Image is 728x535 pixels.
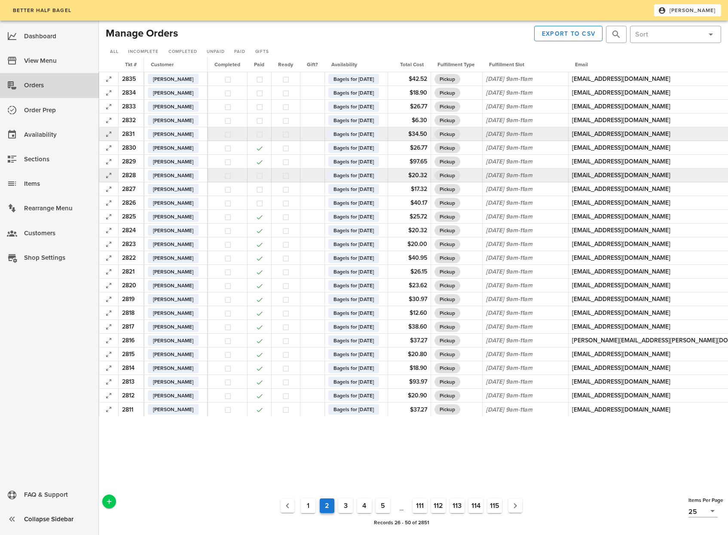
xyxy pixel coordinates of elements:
td: 2829 [118,155,144,169]
span: Pickup [440,184,455,194]
button: Expand Record [103,128,115,140]
span: Availability [331,61,357,68]
span: Pickup [440,253,455,263]
div: [DATE] 9am-11am [486,240,565,249]
div: Records 26 - 50 of 2851 [116,517,687,528]
td: 2825 [118,210,144,224]
div: [DATE] 9am-11am [486,198,565,207]
button: Expand Record [103,224,115,237]
button: Goto Page 114 [468,498,483,513]
div: Availability [24,128,92,142]
span: Pickup [440,88,455,98]
span: [PERSON_NAME] [153,157,193,167]
div: [DATE] 9am-11am [486,171,565,180]
th: Ready [271,57,300,72]
span: [PERSON_NAME] [153,294,193,304]
span: [PERSON_NAME] [153,363,193,373]
td: 2831 [118,127,144,141]
span: Pickup [440,349,455,360]
span: Bagels for [DATE] [333,74,374,84]
span: Pickup [440,377,455,387]
span: Bagels for [DATE] [333,390,374,401]
div: Items [24,177,92,191]
a: Better Half Bagel [7,4,76,16]
span: All [110,49,119,54]
button: Goto Page 112 [431,498,446,513]
button: Export to CSV [534,26,603,41]
td: 2812 [118,389,144,403]
span: Tkt # [125,61,137,68]
span: Incomplete [128,49,159,54]
a: Incomplete [124,48,162,56]
td: 2828 [118,169,144,182]
span: [PERSON_NAME] [153,184,193,194]
button: Goto Page 5 [376,498,390,513]
span: Email [575,61,588,68]
button: Goto Page 4 [357,498,372,513]
td: $20.32 [388,224,431,237]
td: 2832 [118,114,144,127]
span: [PERSON_NAME] [153,129,193,139]
td: $37.27 [388,403,431,416]
span: Pickup [440,390,455,401]
td: 2824 [118,224,144,237]
button: Expand Record [103,197,115,209]
span: [PERSON_NAME] [153,115,193,126]
span: [PERSON_NAME] [153,253,193,263]
span: [PERSON_NAME] [153,88,193,98]
th: Total Cost [388,57,431,72]
button: Expand Record [103,142,115,154]
td: 2817 [118,320,144,334]
span: Bagels for [DATE] [333,157,374,167]
div: [DATE] 9am-11am [486,102,565,111]
td: $26.77 [388,100,431,114]
span: Bagels for [DATE] [333,170,374,181]
span: [PERSON_NAME] [153,212,193,222]
span: Pickup [440,322,455,332]
span: Better Half Bagel [12,7,71,13]
button: Expand Record [103,156,115,168]
span: Gift? [307,61,318,68]
span: Pickup [440,308,455,318]
span: Bagels for [DATE] [333,143,374,153]
span: Pickup [440,404,455,415]
td: 2816 [118,334,144,347]
span: Pickup [440,129,455,139]
button: Expand Record [103,87,115,99]
div: Dashboard [24,29,92,43]
span: [PERSON_NAME] [153,101,193,112]
span: Pickup [440,157,455,167]
span: Ready [278,61,293,68]
td: 2833 [118,100,144,114]
span: Items Per Page [688,497,723,503]
div: Hit Enter to search [606,26,627,43]
div: Customers [24,226,92,240]
td: $12.60 [388,306,431,320]
input: Sort [635,28,702,41]
button: Expand Record [103,114,115,126]
span: Bagels for [DATE] [333,308,374,318]
td: $26.77 [388,141,431,155]
a: Gifts [251,48,273,56]
div: [DATE] 9am-11am [486,336,565,345]
td: $38.60 [388,320,431,334]
div: [DATE] 9am-11am [486,74,565,83]
span: Fulfillment Type [437,61,475,68]
span: Gifts [255,49,269,54]
button: Expand Record [103,169,115,181]
th: Paid [247,57,271,72]
span: [PERSON_NAME] [153,239,193,249]
span: ... [395,499,408,513]
td: 2820 [118,279,144,292]
th: Fulfillment Slot [482,57,568,72]
div: [DATE] 9am-11am [486,157,565,166]
div: FAQ & Support [24,488,92,502]
div: [DATE] 9am-11am [486,143,565,152]
span: Bagels for [DATE] [333,349,374,360]
button: Expand Record [103,238,115,250]
span: Bagels for [DATE] [333,280,374,291]
span: Pickup [440,239,455,249]
span: Customer [151,61,174,68]
span: Pickup [440,74,455,84]
td: $25.72 [388,210,431,224]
